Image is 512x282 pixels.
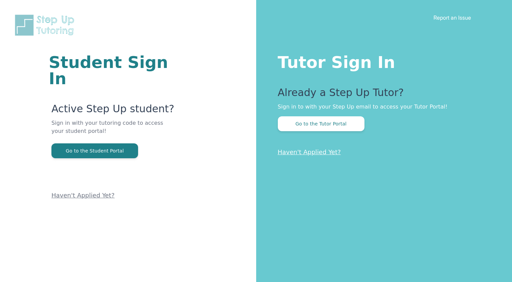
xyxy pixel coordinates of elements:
h1: Tutor Sign In [278,51,485,70]
a: Report an Issue [433,14,471,21]
button: Go to the Tutor Portal [278,116,364,131]
a: Go to the Student Portal [51,147,138,154]
a: Go to the Tutor Portal [278,120,364,127]
button: Go to the Student Portal [51,143,138,158]
p: Sign in to with your Step Up email to access your Tutor Portal! [278,103,485,111]
a: Haven't Applied Yet? [51,192,115,199]
img: Step Up Tutoring horizontal logo [14,14,79,37]
a: Haven't Applied Yet? [278,148,341,156]
p: Sign in with your tutoring code to access your student portal! [51,119,175,143]
p: Active Step Up student? [51,103,175,119]
p: Already a Step Up Tutor? [278,87,485,103]
h1: Student Sign In [49,54,175,87]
